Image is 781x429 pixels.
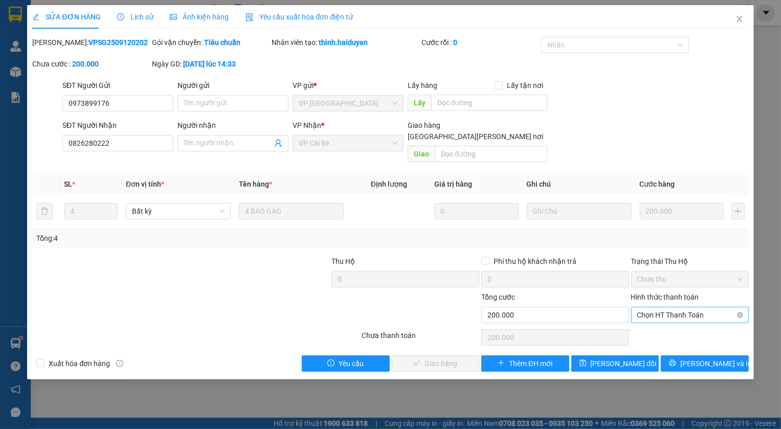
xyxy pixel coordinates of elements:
span: Lịch sử [117,13,153,21]
input: 0 [434,203,519,219]
span: Chưa thu [637,272,743,287]
input: VD: Bàn, Ghế [239,203,344,219]
span: Lấy tận nơi [503,80,547,91]
span: Cước hàng [640,180,675,188]
span: Phí thu hộ khách nhận trả [489,256,581,267]
span: SL [64,180,73,188]
th: Ghi chú [523,174,636,194]
span: edit [32,13,39,20]
span: Thêm ĐH mới [509,358,552,369]
span: Lấy hàng [408,81,437,89]
span: Tên hàng [239,180,272,188]
span: save [579,359,587,368]
span: [PERSON_NAME] và In [680,358,752,369]
span: plus [498,359,505,368]
span: Tổng cước [481,293,515,301]
span: VP Cái Bè [299,136,397,151]
button: exclamation-circleYêu cầu [302,355,390,372]
img: icon [246,13,254,21]
div: Người gửi [177,80,288,91]
button: plusThêm ĐH mới [481,355,569,372]
input: Dọc đường [435,146,547,162]
span: Đơn vị tính [126,180,164,188]
label: Hình thức thanh toán [631,293,699,301]
div: Nhân viên tạo: [272,37,419,48]
b: Tiêu chuẩn [204,38,240,47]
span: user-add [274,139,282,147]
div: Chưa thanh toán [361,330,480,348]
div: Cước rồi : [421,37,539,48]
div: Gói vận chuyển: [152,37,270,48]
span: Xuất hóa đơn hàng [44,358,114,369]
button: save[PERSON_NAME] đổi [571,355,659,372]
span: Giá trị hàng [434,180,472,188]
span: Thu Hộ [331,257,355,265]
span: VP Nhận [293,121,321,129]
b: VPSG2509120202 [88,38,148,47]
span: Bất kỳ [132,204,225,219]
span: Giao hàng [408,121,440,129]
span: printer [669,359,676,368]
span: close-circle [737,312,743,318]
div: Tổng: 4 [36,233,302,244]
span: Định lượng [371,180,407,188]
button: delete [36,203,53,219]
div: [PERSON_NAME]: [32,37,150,48]
button: Close [725,5,754,34]
b: thinh.haiduyen [319,38,368,47]
span: [GEOGRAPHIC_DATA][PERSON_NAME] nơi [404,131,547,142]
div: SĐT Người Gửi [62,80,173,91]
span: VP Sài Gòn [299,96,397,111]
span: Chọn HT Thanh Toán [637,307,743,323]
div: VP gửi [293,80,404,91]
b: 0 [453,38,457,47]
button: printer[PERSON_NAME] và In [661,355,749,372]
input: Ghi Chú [527,203,632,219]
span: exclamation-circle [327,359,334,368]
b: [DATE] lúc 14:33 [183,60,236,68]
span: picture [170,13,177,20]
button: checkGiao hàng [392,355,480,372]
span: Ảnh kiện hàng [170,13,229,21]
div: SĐT Người Nhận [62,120,173,131]
div: Chưa cước : [32,58,150,70]
div: Trạng thái Thu Hộ [631,256,749,267]
button: plus [732,203,744,219]
span: Lấy [408,95,431,111]
span: [PERSON_NAME] đổi [591,358,657,369]
b: 200.000 [72,60,99,68]
div: Người nhận [177,120,288,131]
span: close [735,15,744,23]
span: Yêu cầu [339,358,364,369]
div: Ngày GD: [152,58,270,70]
span: info-circle [116,360,123,367]
input: Dọc đường [431,95,547,111]
span: Yêu cầu xuất hóa đơn điện tử [246,13,353,21]
span: clock-circle [117,13,124,20]
span: Giao [408,146,435,162]
span: SỬA ĐƠN HÀNG [32,13,100,21]
input: 0 [640,203,724,219]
